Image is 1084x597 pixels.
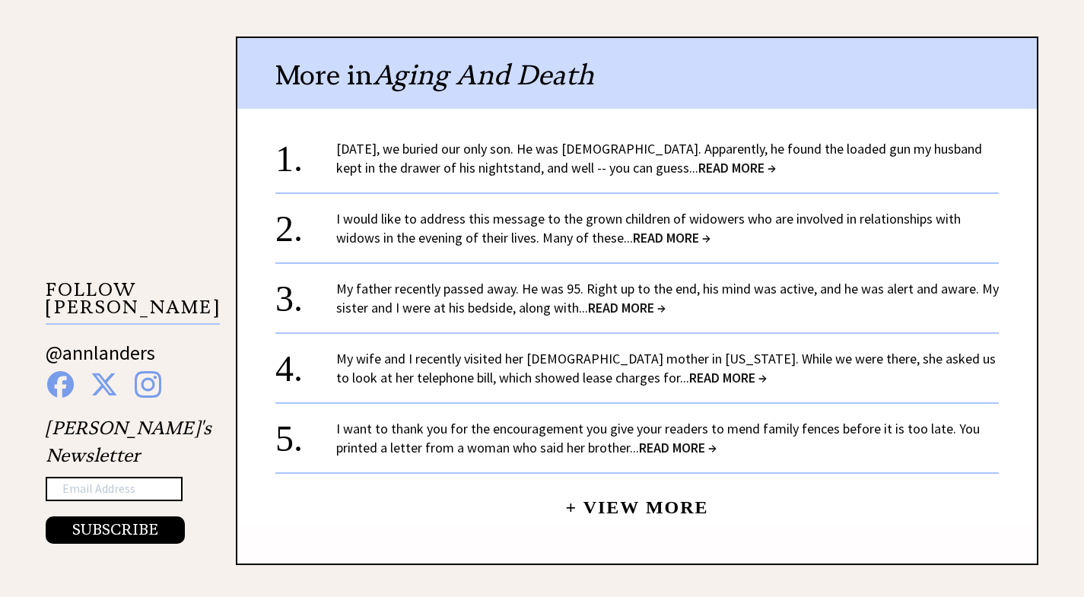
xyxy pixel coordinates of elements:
img: facebook%20blue.png [47,371,74,398]
a: [DATE], we buried our only son. He was [DEMOGRAPHIC_DATA]. Apparently, he found the loaded gun my... [336,140,982,176]
span: READ MORE → [588,299,666,316]
span: Aging And Death [373,58,594,92]
div: 3. [275,279,336,307]
span: READ MORE → [639,439,717,456]
a: My wife and I recently visited her [DEMOGRAPHIC_DATA] mother in [US_STATE]. While we were there, ... [336,350,996,386]
input: Email Address [46,477,183,501]
div: 2. [275,209,336,237]
img: instagram%20blue.png [135,371,161,398]
a: I would like to address this message to the grown children of widowers who are involved in relati... [336,210,961,246]
div: More in [237,38,1037,109]
a: @annlanders [46,340,155,380]
a: I want to thank you for the encouragement you give your readers to mend family fences before it i... [336,420,980,456]
div: [PERSON_NAME]'s Newsletter [46,414,211,544]
div: 5. [275,419,336,447]
span: READ MORE → [689,369,767,386]
a: My father recently passed away. He was 95. Right up to the end, his mind was active, and he was a... [336,280,999,316]
span: READ MORE → [633,229,710,246]
a: + View More [565,484,708,517]
img: x%20blue.png [91,371,118,398]
button: SUBSCRIBE [46,516,185,544]
span: READ MORE → [698,159,776,176]
div: 1. [275,139,336,167]
p: FOLLOW [PERSON_NAME] [46,281,220,325]
div: 4. [275,349,336,377]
